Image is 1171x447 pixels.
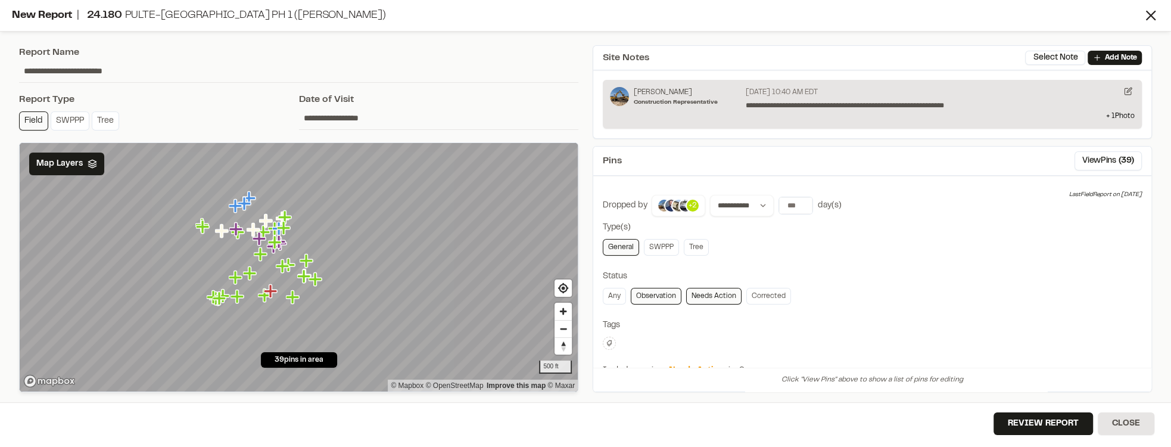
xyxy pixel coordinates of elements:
a: Tree [684,239,709,256]
button: Close [1098,412,1154,435]
a: Observation [631,288,681,305]
span: Pulte-[GEOGRAPHIC_DATA] Ph 1 ([PERSON_NAME]) [125,11,386,20]
div: Map marker [277,221,292,236]
a: General [603,239,639,256]
span: Pins [603,154,622,168]
a: OpenStreetMap [426,381,484,390]
div: Map marker [298,268,313,284]
div: Map marker [276,259,291,274]
div: Map marker [264,284,279,299]
a: Needs Action [686,288,742,305]
div: Map marker [258,288,273,303]
p: Add Note [1104,52,1137,63]
a: Corrected [746,288,791,305]
img: Ross Edwards [657,198,671,213]
a: Map feedback [487,381,546,390]
button: Find my location [555,280,572,297]
span: Site Notes [603,51,649,65]
div: Dropped by [603,199,647,212]
div: Map marker [254,247,269,262]
img: Timothy Clark [678,198,693,213]
p: + 1 Photo [610,111,1135,122]
div: Map marker [309,272,324,287]
button: Select Note [1025,51,1085,65]
button: Zoom in [555,303,572,320]
p: [PERSON_NAME] [634,87,718,98]
img: Dillon Hackett [671,198,686,213]
a: Mapbox [391,381,423,390]
div: Last Field Report on [DATE] [1069,190,1142,200]
div: Date of Visit [299,92,579,107]
div: Report Type [19,92,299,107]
span: Reset bearing to north [555,338,572,355]
div: Map marker [196,219,211,235]
div: Status [603,270,1142,283]
div: Map marker [207,290,222,305]
span: ( 39 ) [1118,154,1134,167]
button: Reset bearing to north [555,337,572,355]
img: Ross Edwards [610,87,629,106]
div: Map marker [300,253,315,269]
button: ViewPins (39) [1075,151,1142,170]
canvas: Map [20,143,578,393]
div: Map marker [253,231,268,247]
div: Map marker [276,211,291,226]
div: Map marker [229,270,244,285]
div: Map marker [272,221,288,237]
div: Map marker [238,196,253,212]
div: Map marker [259,213,275,229]
img: Jake Rosiek [664,198,678,213]
div: Map marker [278,210,294,225]
div: Click "View Pins" above to show a list of pins for editing [593,368,1151,392]
a: SWPPP [644,239,679,256]
div: Map marker [229,198,244,214]
div: Map marker [231,289,246,305]
span: 39 pins in area [275,355,323,365]
div: Map marker [242,191,258,206]
div: Map marker [215,223,231,239]
div: Type(s) [603,221,1142,234]
div: Map marker [286,290,301,305]
div: Map marker [213,291,228,306]
span: Needs Action [669,367,724,374]
div: Map marker [247,222,262,238]
div: day(s) [818,199,842,212]
a: Maxar [547,381,575,390]
div: Report Name [19,45,578,60]
button: Edit Tags [603,337,616,350]
div: Map marker [282,257,297,273]
div: Map marker [268,235,284,250]
p: Construction Representative [634,98,718,107]
p: +2 [689,200,697,211]
button: Review Report [994,412,1093,435]
div: Tags [603,319,1142,332]
div: Map marker [243,266,259,281]
div: Map marker [195,218,211,233]
div: Map marker [297,269,313,284]
button: Zoom out [555,320,572,337]
div: Map marker [216,288,232,304]
button: +2 [652,195,705,216]
div: 500 ft [539,361,572,374]
div: New Report [12,8,1142,24]
a: Any [603,288,626,305]
div: Map marker [229,222,245,237]
div: Include previous pins? [603,364,1142,377]
p: [DATE] 10:40 AM EDT [746,87,818,98]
